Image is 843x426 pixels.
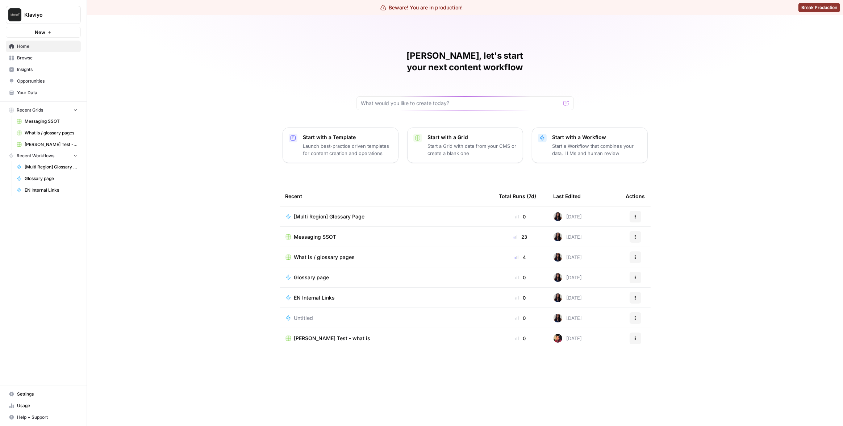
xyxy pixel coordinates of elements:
[13,184,81,196] a: EN Internal Links
[25,118,78,125] span: Messaging SSOT
[499,335,542,342] div: 0
[13,116,81,127] a: Messaging SSOT
[356,50,574,73] h1: [PERSON_NAME], let's start your next content workflow
[554,253,562,262] img: rox323kbkgutb4wcij4krxobkpon
[554,273,582,282] div: [DATE]
[6,27,81,38] button: New
[6,75,81,87] a: Opportunities
[428,134,517,141] p: Start with a Grid
[554,212,582,221] div: [DATE]
[25,187,78,193] span: EN Internal Links
[13,173,81,184] a: Glossary page
[6,87,81,99] a: Your Data
[294,314,313,322] span: Untitled
[303,142,392,157] p: Launch best-practice driven templates for content creation and operations
[6,412,81,423] button: Help + Support
[554,314,582,322] div: [DATE]
[380,4,463,11] div: Beware! You are in production!
[554,233,582,241] div: [DATE]
[499,233,542,241] div: 23
[499,254,542,261] div: 4
[554,334,562,343] img: uuwcbni89hkn3n0owe600bhe8ip9
[25,141,78,148] span: [PERSON_NAME] Test - what is
[499,213,542,220] div: 0
[25,130,78,136] span: What is / glossary pages
[554,233,562,241] img: rox323kbkgutb4wcij4krxobkpon
[13,127,81,139] a: What is / glossary pages
[499,274,542,281] div: 0
[285,254,488,261] a: What is / glossary pages
[17,55,78,61] span: Browse
[17,66,78,73] span: Insights
[407,128,523,163] button: Start with a GridStart a Grid with data from your CMS or create a blank one
[554,293,582,302] div: [DATE]
[13,161,81,173] a: [Multi Region] Glossary Page
[285,274,488,281] a: Glossary page
[13,139,81,150] a: [PERSON_NAME] Test - what is
[24,11,68,18] span: Klaviyo
[554,293,562,302] img: rox323kbkgutb4wcij4krxobkpon
[428,142,517,157] p: Start a Grid with data from your CMS or create a blank one
[285,186,488,206] div: Recent
[294,294,335,301] span: EN Internal Links
[626,186,645,206] div: Actions
[798,3,840,12] button: Break Production
[6,64,81,75] a: Insights
[285,213,488,220] a: [Multi Region] Glossary Page
[25,175,78,182] span: Glossary page
[17,153,54,159] span: Recent Workflows
[554,334,582,343] div: [DATE]
[285,294,488,301] a: EN Internal Links
[6,150,81,161] button: Recent Workflows
[6,52,81,64] a: Browse
[294,274,329,281] span: Glossary page
[285,335,488,342] a: [PERSON_NAME] Test - what is
[499,186,537,206] div: Total Runs (7d)
[25,164,78,170] span: [Multi Region] Glossary Page
[6,41,81,52] a: Home
[554,253,582,262] div: [DATE]
[499,294,542,301] div: 0
[294,254,355,261] span: What is / glossary pages
[6,400,81,412] a: Usage
[285,233,488,241] a: Messaging SSOT
[499,314,542,322] div: 0
[801,4,837,11] span: Break Production
[294,213,365,220] span: [Multi Region] Glossary Page
[17,43,78,50] span: Home
[552,142,642,157] p: Start a Workflow that combines your data, LLMs and human review
[8,8,21,21] img: Klaviyo Logo
[17,78,78,84] span: Opportunities
[17,107,43,113] span: Recent Grids
[361,100,560,107] input: What would you like to create today?
[294,233,337,241] span: Messaging SSOT
[6,6,81,24] button: Workspace: Klaviyo
[6,388,81,400] a: Settings
[6,105,81,116] button: Recent Grids
[554,273,562,282] img: rox323kbkgutb4wcij4krxobkpon
[552,134,642,141] p: Start with a Workflow
[35,29,45,36] span: New
[17,402,78,409] span: Usage
[17,391,78,397] span: Settings
[283,128,398,163] button: Start with a TemplateLaunch best-practice driven templates for content creation and operations
[285,314,488,322] a: Untitled
[303,134,392,141] p: Start with a Template
[554,212,562,221] img: rox323kbkgutb4wcij4krxobkpon
[17,89,78,96] span: Your Data
[532,128,648,163] button: Start with a WorkflowStart a Workflow that combines your data, LLMs and human review
[17,414,78,421] span: Help + Support
[294,335,371,342] span: [PERSON_NAME] Test - what is
[554,314,562,322] img: rox323kbkgutb4wcij4krxobkpon
[554,186,581,206] div: Last Edited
